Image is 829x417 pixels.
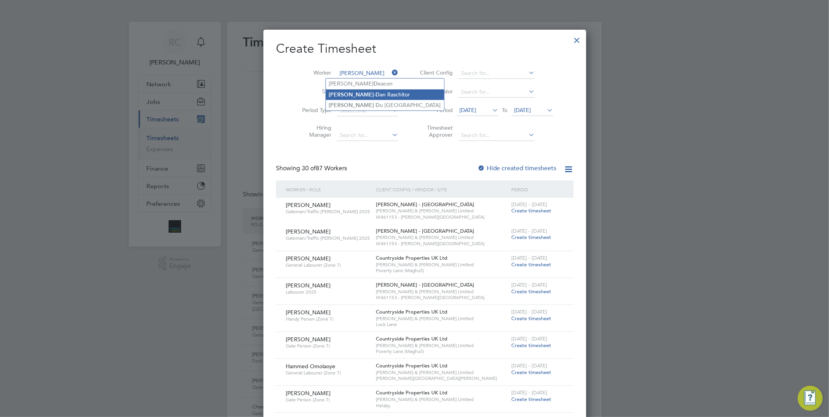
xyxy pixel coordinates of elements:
[376,342,507,349] span: [PERSON_NAME] & [PERSON_NAME] Limited
[376,315,507,322] span: [PERSON_NAME] & [PERSON_NAME] Limited
[296,88,331,95] label: Site
[376,289,507,295] span: [PERSON_NAME] & [PERSON_NAME] Limited
[296,69,331,76] label: Worker
[511,315,551,322] span: Create timesheet
[511,201,547,208] span: [DATE] - [DATE]
[459,107,476,114] span: [DATE]
[376,255,447,261] span: Countryside Properties UK Ltd
[376,403,507,409] span: Helsby
[302,164,347,172] span: 87 Workers
[511,335,547,342] span: [DATE] - [DATE]
[376,396,507,403] span: [PERSON_NAME] & [PERSON_NAME] Limited
[326,78,444,89] li: [PERSON_NAME] eacon
[374,80,378,87] b: D
[286,316,370,322] span: Handy Person (Zone 7)
[376,267,507,274] span: Poverty Lane (Maghull)
[296,107,331,114] label: Period Type
[374,180,509,198] div: Client Config / Vendor / Site
[376,389,447,396] span: Countryside Properties UK Ltd
[376,228,474,234] span: [PERSON_NAME] - [GEOGRAPHIC_DATA]
[376,308,447,315] span: Countryside Properties UK Ltd
[376,102,380,109] b: D
[511,369,551,376] span: Create timesheet
[326,100,444,110] li: u [GEOGRAPHIC_DATA]
[514,107,531,114] span: [DATE]
[286,370,370,376] span: General Labourer (Zone 7)
[376,375,507,381] span: [PERSON_NAME][GEOGRAPHIC_DATA][PERSON_NAME]
[329,91,374,98] b: [PERSON_NAME]
[286,289,370,295] span: Labourer 2025
[509,180,566,198] div: Period
[376,201,474,208] span: [PERSON_NAME] - [GEOGRAPHIC_DATA]
[376,362,447,369] span: Countryside Properties UK Ltd
[511,389,547,396] span: [DATE] - [DATE]
[376,369,507,376] span: [PERSON_NAME] & [PERSON_NAME] Limited
[286,309,331,316] span: [PERSON_NAME]
[286,343,370,349] span: Gate Person (Zone 7)
[284,180,374,198] div: Worker / Role
[286,262,370,268] span: General Labourer (Zone 7)
[458,68,535,79] input: Search for...
[511,342,551,349] span: Create timesheet
[511,261,551,268] span: Create timesheet
[376,348,507,355] span: Poverty Lane (Maghull)
[286,282,331,289] span: [PERSON_NAME]
[511,207,551,214] span: Create timesheet
[477,164,557,172] label: Hide created timesheets
[286,228,331,235] span: [PERSON_NAME]
[286,390,331,397] span: [PERSON_NAME]
[286,363,335,370] span: Hammed Omolaoye
[376,241,507,247] span: W461153 - [PERSON_NAME][GEOGRAPHIC_DATA]
[511,362,547,369] span: [DATE] - [DATE]
[376,208,507,214] span: [PERSON_NAME] & [PERSON_NAME] Limited
[286,255,331,262] span: [PERSON_NAME]
[458,130,535,141] input: Search for...
[376,321,507,328] span: Lock Lane
[286,235,370,241] span: Gateman/Traffic [PERSON_NAME] 2025
[511,396,551,403] span: Create timesheet
[511,255,547,261] span: [DATE] - [DATE]
[376,282,474,288] span: [PERSON_NAME] - [GEOGRAPHIC_DATA]
[511,282,547,288] span: [DATE] - [DATE]
[418,124,453,138] label: Timesheet Approver
[376,294,507,301] span: W461153 - [PERSON_NAME][GEOGRAPHIC_DATA]
[511,228,547,234] span: [DATE] - [DATE]
[286,336,331,343] span: [PERSON_NAME]
[458,87,535,98] input: Search for...
[286,397,370,403] span: Gate Person (Zone 7)
[329,102,374,109] b: [PERSON_NAME]
[511,234,551,241] span: Create timesheet
[798,386,823,411] button: Engage Resource Center
[376,335,447,342] span: Countryside Properties UK Ltd
[500,105,510,115] span: To
[376,214,507,220] span: W461153 - [PERSON_NAME][GEOGRAPHIC_DATA]
[376,91,380,98] b: D
[418,69,453,76] label: Client Config
[376,234,507,241] span: [PERSON_NAME] & [PERSON_NAME] Limited
[286,208,370,215] span: Gateman/Traffic [PERSON_NAME] 2025
[337,68,398,79] input: Search for...
[511,308,547,315] span: [DATE] - [DATE]
[296,124,331,138] label: Hiring Manager
[511,288,551,295] span: Create timesheet
[376,262,507,268] span: [PERSON_NAME] & [PERSON_NAME] Limited
[276,164,349,173] div: Showing
[302,164,316,172] span: 30 of
[337,130,398,141] input: Search for...
[286,201,331,208] span: [PERSON_NAME]
[276,41,574,57] h2: Create Timesheet
[326,89,444,100] li: - an Raschitor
